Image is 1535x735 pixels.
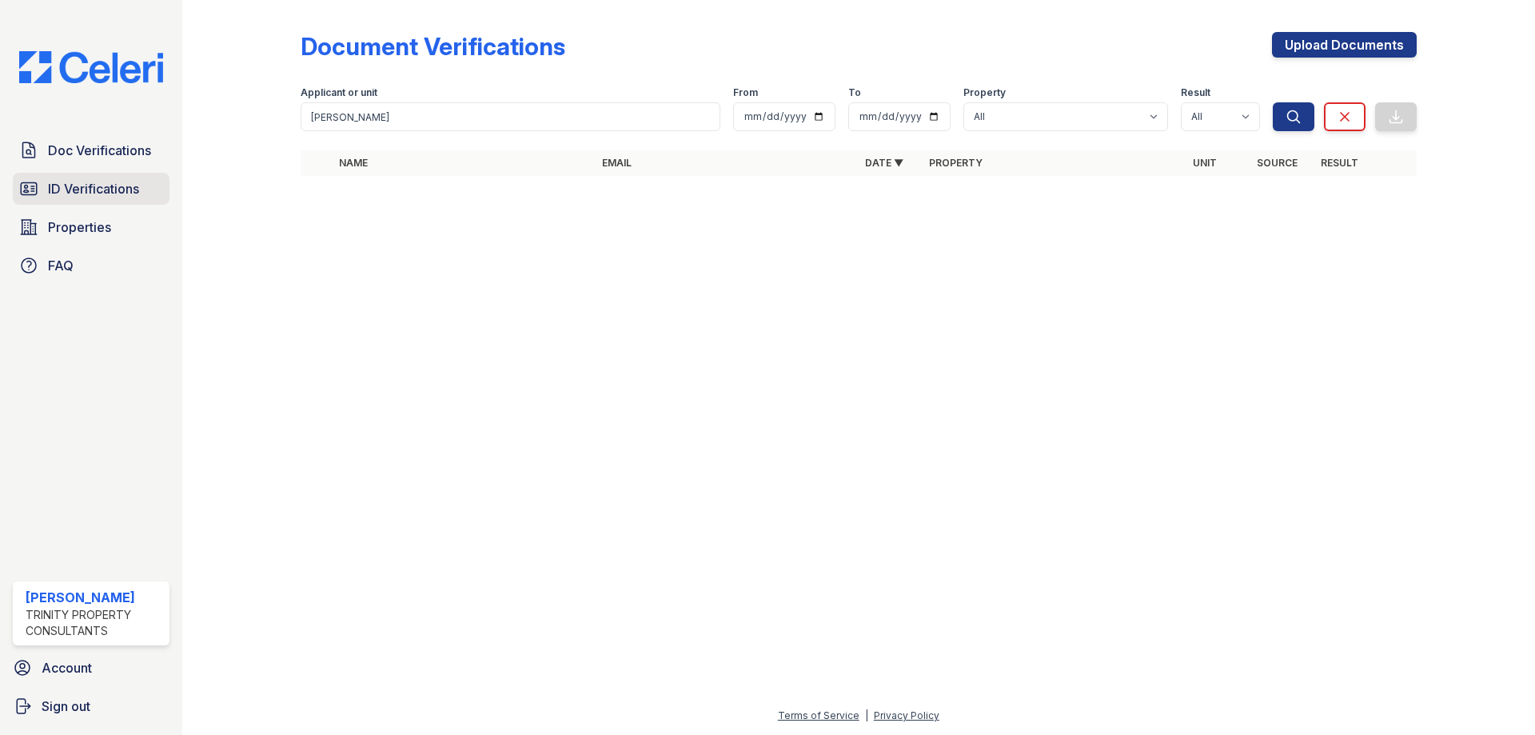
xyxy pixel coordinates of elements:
[48,256,74,275] span: FAQ
[1321,157,1358,169] a: Result
[301,86,377,99] label: Applicant or unit
[42,697,90,716] span: Sign out
[602,157,632,169] a: Email
[1257,157,1298,169] a: Source
[13,134,169,166] a: Doc Verifications
[1181,86,1210,99] label: Result
[13,250,169,282] a: FAQ
[48,218,111,237] span: Properties
[13,173,169,205] a: ID Verifications
[26,588,163,607] div: [PERSON_NAME]
[778,709,859,721] a: Terms of Service
[963,86,1006,99] label: Property
[42,658,92,677] span: Account
[13,211,169,243] a: Properties
[1193,157,1217,169] a: Unit
[929,157,983,169] a: Property
[339,157,368,169] a: Name
[301,102,720,131] input: Search by name, email, or unit number
[874,709,939,721] a: Privacy Policy
[865,709,868,721] div: |
[301,32,565,61] div: Document Verifications
[48,179,139,198] span: ID Verifications
[1272,32,1417,58] a: Upload Documents
[865,157,903,169] a: Date ▼
[6,51,176,83] img: CE_Logo_Blue-a8612792a0a2168367f1c8372b55b34899dd931a85d93a1a3d3e32e68fde9ad4.png
[848,86,861,99] label: To
[6,652,176,684] a: Account
[48,141,151,160] span: Doc Verifications
[26,607,163,639] div: Trinity Property Consultants
[6,690,176,722] a: Sign out
[733,86,758,99] label: From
